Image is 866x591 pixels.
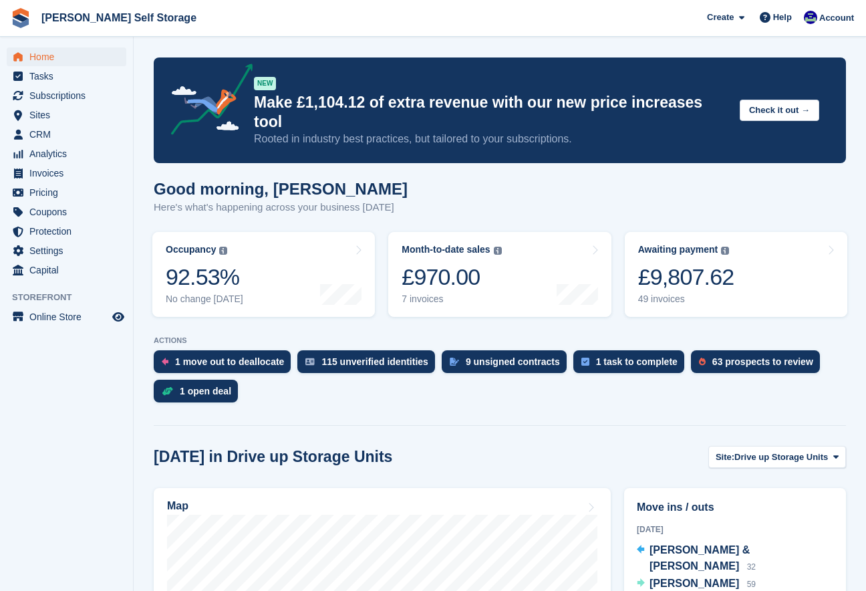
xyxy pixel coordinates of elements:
[7,47,126,66] a: menu
[29,125,110,144] span: CRM
[29,183,110,202] span: Pricing
[637,542,833,576] a: [PERSON_NAME] & [PERSON_NAME] 32
[11,8,31,28] img: stora-icon-8386f47178a22dfd0bd8f6a31ec36ba5ce8667c1dd55bd0f319d3a0aa187defe.svg
[7,308,126,326] a: menu
[747,562,756,572] span: 32
[466,356,560,367] div: 9 unsigned contracts
[154,350,297,380] a: 1 move out to deallocate
[154,180,408,198] h1: Good morning, [PERSON_NAME]
[7,125,126,144] a: menu
[638,244,718,255] div: Awaiting payment
[305,358,315,366] img: verify_identity-adf6edd0f0f0b5bbfe63781bf79b02c33cf7c696d77639b501bdc392416b5a36.svg
[707,11,734,24] span: Create
[29,308,110,326] span: Online Store
[734,451,828,464] span: Drive up Storage Units
[581,358,589,366] img: task-75834270c22a3079a89374b754ae025e5fb1db73e45f91037f5363f120a921f8.svg
[166,293,243,305] div: No change [DATE]
[160,64,253,140] img: price-adjustments-announcement-icon-8257ccfd72463d97f412b2fc003d46551f7dbcb40ab6d574587a9cd5c0d94...
[154,448,392,466] h2: [DATE] in Drive up Storage Units
[175,356,284,367] div: 1 move out to deallocate
[7,241,126,260] a: menu
[7,86,126,105] a: menu
[7,261,126,279] a: menu
[649,578,739,589] span: [PERSON_NAME]
[110,309,126,325] a: Preview store
[773,11,792,24] span: Help
[29,144,110,163] span: Analytics
[716,451,734,464] span: Site:
[7,164,126,183] a: menu
[29,47,110,66] span: Home
[29,106,110,124] span: Sites
[402,263,501,291] div: £970.00
[494,247,502,255] img: icon-info-grey-7440780725fd019a000dd9b08b2336e03edf1995a4989e88bcd33f0948082b44.svg
[450,358,459,366] img: contract_signature_icon-13c848040528278c33f63329250d36e43548de30e8caae1d1a13099fd9432cc5.svg
[29,261,110,279] span: Capital
[7,67,126,86] a: menu
[708,446,846,468] button: Site: Drive up Storage Units
[254,132,729,146] p: Rooted in industry best practices, but tailored to your subscriptions.
[402,244,490,255] div: Month-to-date sales
[254,77,276,90] div: NEW
[442,350,573,380] a: 9 unsigned contracts
[219,247,227,255] img: icon-info-grey-7440780725fd019a000dd9b08b2336e03edf1995a4989e88bcd33f0948082b44.svg
[7,106,126,124] a: menu
[254,93,729,132] p: Make £1,104.12 of extra revenue with our new price increases tool
[402,293,501,305] div: 7 invoices
[388,232,611,317] a: Month-to-date sales £970.00 7 invoices
[167,500,188,512] h2: Map
[29,86,110,105] span: Subscriptions
[154,336,846,345] p: ACTIONS
[297,350,442,380] a: 115 unverified identities
[7,144,126,163] a: menu
[637,523,833,536] div: [DATE]
[29,164,110,183] span: Invoices
[12,291,133,304] span: Storefront
[740,100,819,122] button: Check it out →
[7,203,126,221] a: menu
[162,358,168,366] img: move_outs_to_deallocate_icon-f764333ba52eb49d3ac5e1228854f67142a1ed5810a6f6cc68b1a99e826820c5.svg
[29,222,110,241] span: Protection
[638,293,734,305] div: 49 invoices
[29,203,110,221] span: Coupons
[721,247,729,255] img: icon-info-grey-7440780725fd019a000dd9b08b2336e03edf1995a4989e88bcd33f0948082b44.svg
[180,386,231,396] div: 1 open deal
[152,232,375,317] a: Occupancy 92.53% No change [DATE]
[7,222,126,241] a: menu
[573,350,691,380] a: 1 task to complete
[691,350,827,380] a: 63 prospects to review
[804,11,817,24] img: Justin Farthing
[29,241,110,260] span: Settings
[166,263,243,291] div: 92.53%
[7,183,126,202] a: menu
[321,356,428,367] div: 115 unverified identities
[638,263,734,291] div: £9,807.62
[637,499,833,515] h2: Move ins / outs
[625,232,847,317] a: Awaiting payment £9,807.62 49 invoices
[699,358,706,366] img: prospect-51fa495bee0391a8d652442698ab0144808aea92771e9ea1ae160a38d050c398.svg
[819,11,854,25] span: Account
[166,244,216,255] div: Occupancy
[162,386,173,396] img: deal-1b604bf984904fb50ccaf53a9ad4b4a5d6e5aea283cecdc64d6e3604feb123c2.svg
[712,356,813,367] div: 63 prospects to review
[649,544,750,572] span: [PERSON_NAME] & [PERSON_NAME]
[36,7,202,29] a: [PERSON_NAME] Self Storage
[29,67,110,86] span: Tasks
[596,356,678,367] div: 1 task to complete
[154,200,408,215] p: Here's what's happening across your business [DATE]
[747,580,756,589] span: 59
[154,380,245,409] a: 1 open deal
